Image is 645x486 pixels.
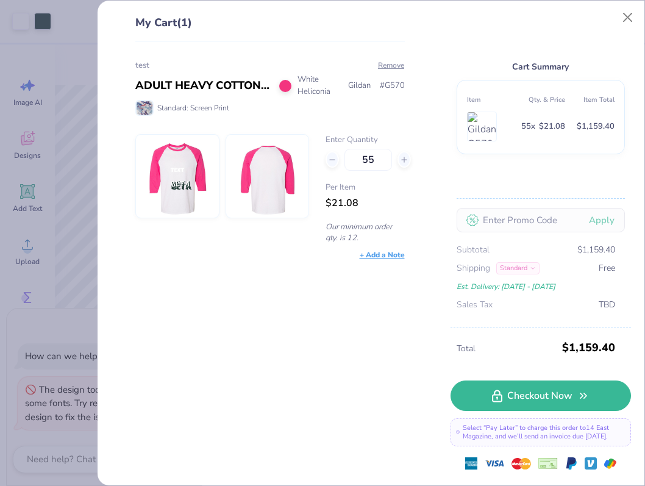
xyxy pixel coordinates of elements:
[577,243,615,257] span: $1,159.40
[457,243,490,257] span: Subtotal
[135,60,404,72] div: test
[457,342,558,356] span: Total
[457,208,625,232] input: Enter Promo Code
[538,457,558,470] img: cheque
[377,60,405,71] button: Remove
[599,262,615,275] span: Free
[457,280,615,293] div: Est. Delivery: [DATE] - [DATE]
[516,90,565,109] th: Qty. & Price
[135,77,270,94] div: ADULT HEAVY COTTON™ 5.3 OZ. 3/4-RAGLAN SLEEVE T-SHIRT
[348,80,371,92] span: Gildan
[137,101,152,115] img: Standard: Screen Print
[565,90,615,109] th: Item Total
[326,196,358,210] span: $21.08
[485,454,504,473] img: visa
[521,120,535,134] span: 55 x
[157,102,229,113] span: Standard: Screen Print
[539,120,565,134] span: $21.08
[326,182,411,194] span: Per Item
[451,381,631,411] a: Checkout Now
[344,149,392,171] input: – –
[326,134,411,146] label: Enter Quantity
[577,120,615,134] span: $1,159.40
[585,457,597,470] img: Venmo
[616,6,640,29] button: Close
[143,135,212,218] img: Gildan G570
[565,457,577,470] img: Paypal
[360,249,405,260] div: + Add a Note
[457,60,625,74] div: Cart Summary
[511,454,531,473] img: master-card
[604,457,616,470] img: GPay
[380,80,405,92] span: # G570
[326,221,411,243] p: Our minimum order qty. is 12.
[562,337,615,359] span: $1,159.40
[451,418,631,446] div: Select “Pay Later” to charge this order to 14 East Magazine , and we’ll send an invoice due [DATE].
[298,74,339,98] span: White Heliconia
[496,262,540,274] div: Standard
[233,135,302,218] img: Gildan G570
[468,112,496,141] img: Gildan G570
[599,298,615,312] span: TBD
[135,15,404,41] div: My Cart (1)
[465,457,477,470] img: express
[467,90,516,109] th: Item
[457,262,490,275] span: Shipping
[457,298,493,312] span: Sales Tax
